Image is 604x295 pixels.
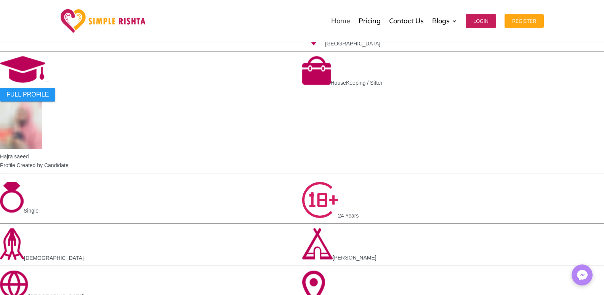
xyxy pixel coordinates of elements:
[331,2,350,40] a: Home
[333,255,376,261] span: [PERSON_NAME]
[389,2,424,40] a: Contact Us
[331,80,383,86] span: HouseKeeping / Sitter
[466,14,496,28] button: Login
[24,208,38,214] span: Single
[432,2,457,40] a: Blogs
[466,2,496,40] a: Login
[505,14,544,28] button: Register
[24,255,84,261] span: [DEMOGRAPHIC_DATA]
[575,268,590,283] img: Messenger
[6,91,49,98] span: FULL PROFILE
[505,2,544,40] a: Register
[45,78,49,84] span: --
[325,40,381,47] span: [GEOGRAPHIC_DATA]
[338,213,359,219] span: 24 Years
[359,2,381,40] a: Pricing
